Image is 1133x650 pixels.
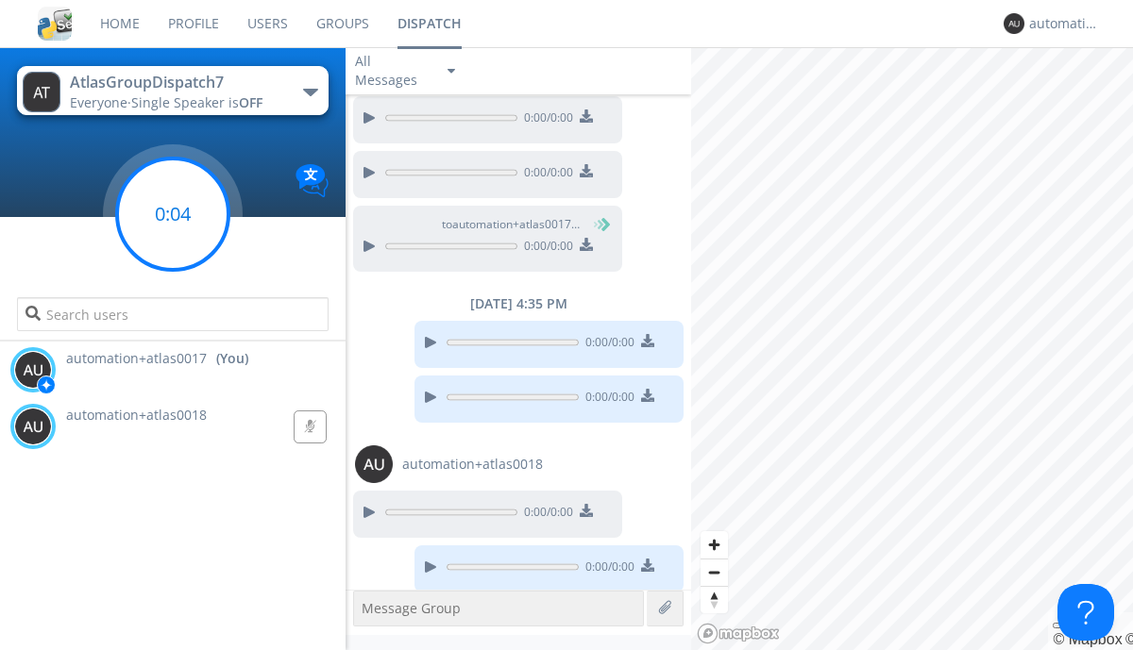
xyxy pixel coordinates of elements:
img: 373638.png [355,445,393,483]
div: [DATE] 4:35 PM [346,294,691,313]
span: 0:00 / 0:00 [517,109,573,130]
span: 0:00 / 0:00 [579,389,634,409]
span: Reset bearing to north [701,587,728,613]
span: 0:00 / 0:00 [517,238,573,258]
div: All Messages [355,52,431,90]
button: AtlasGroupDispatch7Everyone·Single Speaker isOFF [17,66,328,115]
span: OFF [239,93,262,111]
a: Mapbox [1053,631,1122,647]
img: download media button [641,389,654,402]
img: download media button [580,109,593,123]
img: 373638.png [14,351,52,389]
img: caret-down-sm.svg [448,69,455,74]
span: (You) [581,216,609,232]
img: download media button [641,334,654,347]
button: Reset bearing to north [701,586,728,613]
div: Everyone · [70,93,282,112]
a: Mapbox logo [697,623,780,644]
img: download media button [580,504,593,517]
span: automation+atlas0018 [66,406,207,424]
img: 373638.png [1004,13,1024,34]
span: 0:00 / 0:00 [517,164,573,185]
img: 373638.png [14,408,52,445]
img: cddb5a64eb264b2086981ab96f4c1ba7 [38,7,72,41]
button: Toggle attribution [1053,623,1068,628]
span: Zoom out [701,559,728,586]
div: AtlasGroupDispatch7 [70,72,282,93]
span: to automation+atlas0017 [442,216,583,233]
span: automation+atlas0017 [66,349,207,368]
img: download media button [641,558,654,572]
img: download media button [580,238,593,251]
div: (You) [216,349,248,368]
button: Zoom in [701,531,728,558]
img: Translation enabled [296,164,329,197]
iframe: Toggle Customer Support [1057,584,1114,641]
button: Zoom out [701,558,728,586]
span: automation+atlas0018 [402,455,543,474]
input: Search users [17,297,328,331]
span: 0:00 / 0:00 [579,334,634,355]
div: automation+atlas0017 [1029,14,1100,33]
span: 0:00 / 0:00 [517,504,573,525]
img: download media button [580,164,593,177]
img: 373638.png [23,72,60,112]
span: 0:00 / 0:00 [579,558,634,579]
span: Single Speaker is [131,93,262,111]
